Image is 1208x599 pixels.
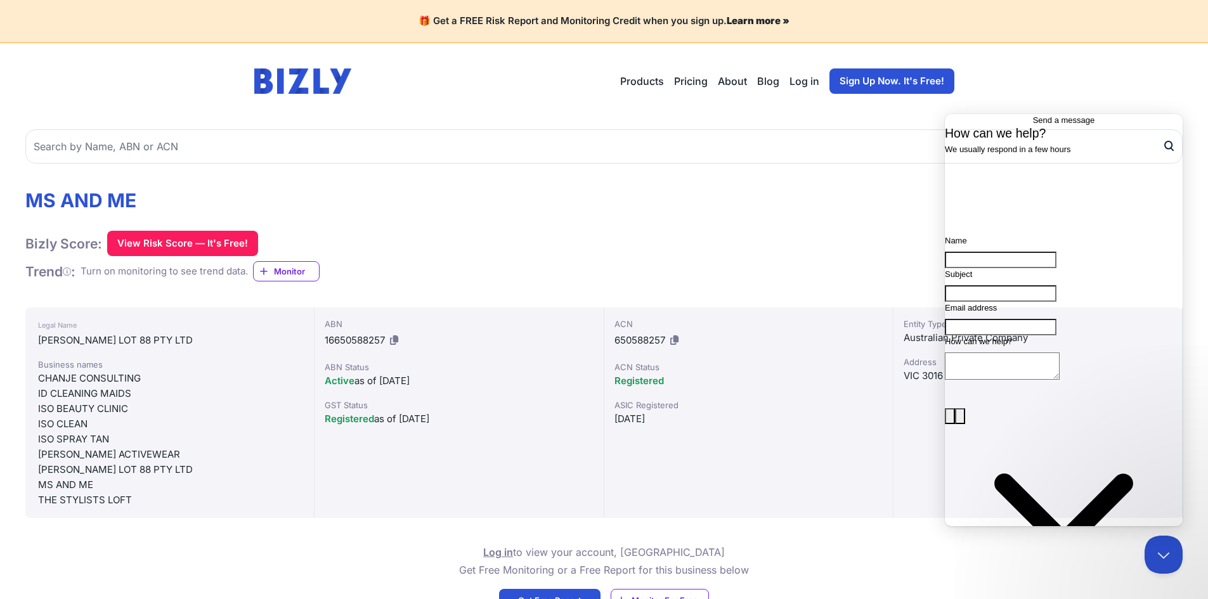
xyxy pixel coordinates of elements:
div: ACN Status [614,361,883,373]
div: Turn on monitoring to see trend data. [81,264,248,279]
div: Address [904,356,1172,368]
div: ACN [614,318,883,330]
div: Legal Name [38,318,301,333]
a: Blog [757,74,779,89]
a: About [718,74,747,89]
button: View Risk Score — It's Free! [107,231,258,256]
p: to view your account, [GEOGRAPHIC_DATA] Get Free Monitoring or a Free Report for this business below [459,543,749,579]
span: Active [325,375,354,387]
h1: Bizly Score: [25,235,102,252]
div: [PERSON_NAME] ACTIVEWEAR [38,447,301,462]
h4: 🎁 Get a FREE Risk Report and Monitoring Credit when you sign up. [15,15,1193,27]
span: Monitor [274,265,319,278]
div: as of [DATE] [325,411,593,427]
a: Sign Up Now. It's Free! [829,68,954,94]
a: Log in [483,546,513,558]
h1: MS AND ME [25,189,320,212]
span: 16650588257 [325,334,385,346]
div: ISO CLEAN [38,416,301,432]
div: Business names [38,358,301,371]
button: Products [620,74,664,89]
div: Australian Private Company [904,330,1172,345]
div: as of [DATE] [325,373,593,389]
div: [PERSON_NAME] LOT 88 PTY LTD [38,462,301,477]
span: Registered [614,375,664,387]
input: Search by Name, ABN or ACN [25,129,1183,164]
h1: Trend : [25,263,75,280]
div: Entity Type [904,318,1172,330]
a: Pricing [674,74,708,89]
div: VIC 3016 [904,368,1172,383]
div: GST Status [325,399,593,411]
iframe: Help Scout Beacon - Close [1145,536,1183,574]
div: [PERSON_NAME] LOT 88 PTY LTD [38,333,301,348]
div: ASIC Registered [614,399,883,411]
div: CHANJE CONSULTING [38,371,301,386]
div: MS AND ME [38,477,301,493]
iframe: Help Scout Beacon - Live Chat, Contact Form, and Knowledge Base [945,114,1183,526]
span: 650588257 [614,334,665,346]
div: ABN Status [325,361,593,373]
div: ISO SPRAY TAN [38,432,301,447]
a: Monitor [253,261,320,281]
a: Learn more » [727,15,789,27]
div: ISO BEAUTY CLINIC [38,401,301,416]
div: THE STYLISTS LOFT [38,493,301,508]
div: ID CLEANING MAIDS [38,386,301,401]
span: Registered [325,413,374,425]
div: [DATE] [614,411,883,427]
div: ABN [325,318,593,330]
a: Log in [789,74,819,89]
